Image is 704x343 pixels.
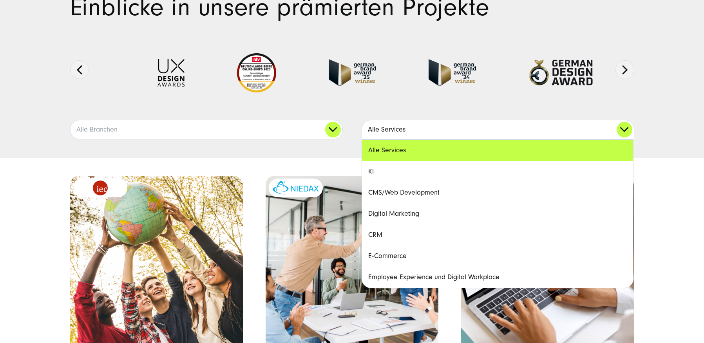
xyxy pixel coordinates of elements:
img: niedax-logo [273,181,319,195]
a: KI [362,161,633,182]
a: Alle Services [362,140,633,161]
button: Next [615,60,634,79]
img: UX-Design-Awards - fullservice digital agentur SUNZINET [157,59,185,87]
a: Alle Branchen [71,120,342,139]
img: Deutschlands beste Online Shops 2023 - boesner - Kunde - SUNZINET [237,53,276,92]
img: German Brand Award winner 2025 - Full Service Digital Agentur SUNZINET [329,59,376,86]
a: CMS/Web Development [362,182,633,203]
a: CRM [362,224,633,246]
a: Alle Services [362,120,634,139]
a: Digital Marketing [362,203,633,224]
img: logo_IEC [93,181,108,195]
a: Employee Experience und Digital Workplace [362,267,633,288]
img: German-Design-Award - fullservice digital agentur SUNZINET [528,59,593,86]
button: Previous [70,60,89,79]
a: E-Commerce [362,246,633,267]
img: German-Brand-Award - fullservice digital agentur SUNZINET [429,59,476,86]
